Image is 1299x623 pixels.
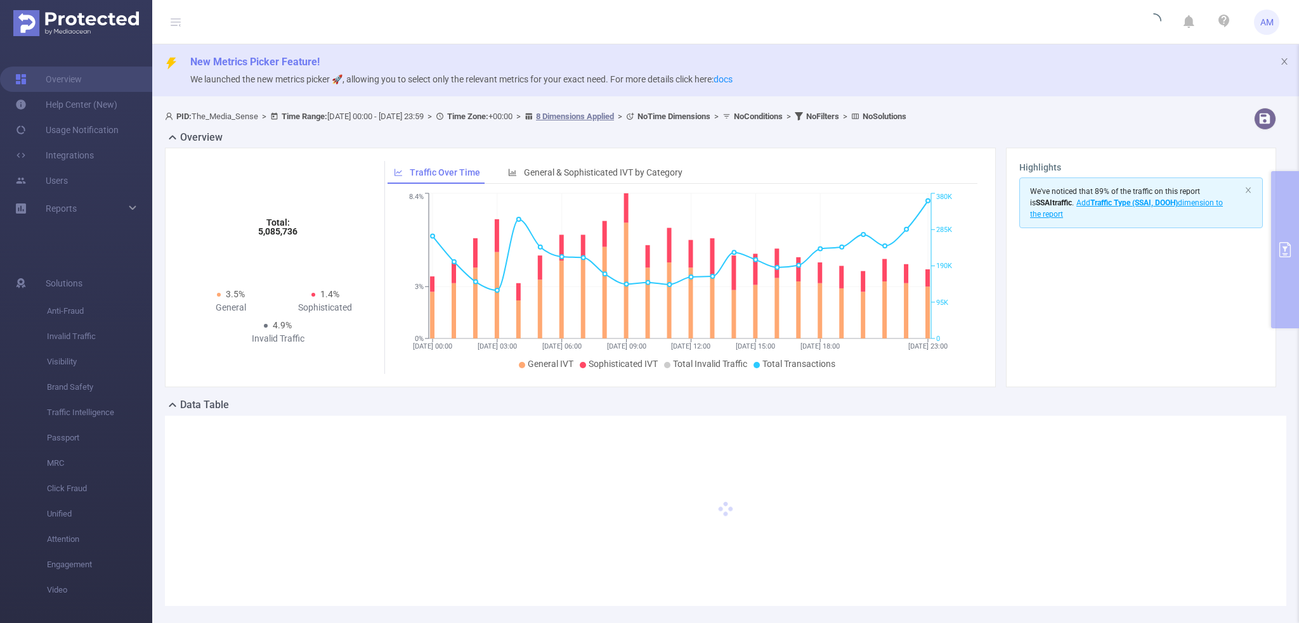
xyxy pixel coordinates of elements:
span: > [614,112,626,121]
tspan: 3% [415,283,424,291]
b: Time Range: [282,112,327,121]
tspan: 95K [936,299,948,307]
i: icon: loading [1146,13,1161,31]
span: AM [1260,10,1274,35]
span: Sophisticated IVT [589,359,658,369]
button: icon: close [1280,55,1289,68]
a: Usage Notification [15,117,119,143]
span: Traffic Over Time [410,167,480,177]
span: Solutions [46,271,82,296]
b: Traffic Type (SSAI, DOOH) [1090,198,1178,207]
b: No Conditions [734,112,783,121]
b: No Filters [806,112,839,121]
span: We launched the new metrics picker 🚀, allowing you to select only the relevant metrics for your e... [190,74,733,84]
b: PID: [176,112,192,121]
tspan: [DATE] 18:00 [800,342,840,350]
span: Invalid Traffic [47,324,152,349]
tspan: [DATE] 00:00 [413,342,452,350]
h3: Highlights [1019,161,1263,174]
u: 8 Dimensions Applied [536,112,614,121]
i: icon: close [1244,186,1252,194]
tspan: 0 [936,335,940,343]
tspan: [DATE] 09:00 [607,342,646,350]
span: Attention [47,527,152,552]
tspan: [DATE] 06:00 [542,342,582,350]
span: > [258,112,270,121]
b: No Solutions [863,112,906,121]
b: SSAI traffic [1036,198,1072,207]
span: Click Fraud [47,476,152,501]
b: No Time Dimensions [637,112,710,121]
span: 4.9% [273,320,292,330]
tspan: [DATE] 12:00 [671,342,710,350]
span: Reports [46,203,77,214]
tspan: [DATE] 23:00 [908,342,948,350]
a: Help Center (New) [15,92,117,117]
span: > [783,112,795,121]
a: Integrations [15,143,94,168]
b: Time Zone: [447,112,488,121]
tspan: [DATE] 03:00 [478,342,517,350]
span: > [710,112,722,121]
div: General [183,301,278,314]
a: docs [714,74,733,84]
tspan: 5,085,736 [258,226,297,236]
span: MRC [47,451,152,476]
span: Unified [47,501,152,527]
tspan: 190K [936,262,952,271]
i: icon: thunderbolt [165,57,178,70]
a: Reports [46,196,77,221]
span: Total Transactions [762,359,835,369]
span: Total Invalid Traffic [673,359,747,369]
span: Anti-Fraud [47,299,152,324]
h2: Overview [180,130,223,145]
tspan: 8.4% [409,193,424,202]
span: Add dimension to the report [1030,198,1223,219]
span: General IVT [528,359,573,369]
i: icon: bar-chart [508,168,517,177]
i: icon: line-chart [394,168,403,177]
span: Engagement [47,552,152,577]
span: 3.5% [226,289,245,299]
tspan: 285K [936,226,952,234]
button: icon: close [1244,183,1252,197]
span: > [839,112,851,121]
tspan: 0% [415,335,424,343]
tspan: Total: [266,217,290,228]
tspan: [DATE] 15:00 [736,342,775,350]
span: Visibility [47,349,152,375]
span: Video [47,577,152,603]
span: Brand Safety [47,375,152,400]
span: > [512,112,525,121]
a: Overview [15,67,82,92]
div: Invalid Traffic [231,332,325,345]
h2: Data Table [180,397,229,413]
span: Passport [47,425,152,451]
div: Sophisticated [278,301,372,314]
span: 1.4% [320,289,339,299]
tspan: 380K [936,193,952,202]
i: icon: close [1280,57,1289,66]
i: icon: user [165,112,176,120]
span: > [424,112,436,121]
span: The_Media_Sense [DATE] 00:00 - [DATE] 23:59 +00:00 [165,112,906,121]
span: Traffic Intelligence [47,400,152,425]
a: Users [15,168,68,193]
span: We've noticed that 89% of the traffic on this report is . [1030,187,1223,219]
span: New Metrics Picker Feature! [190,56,320,68]
img: Protected Media [13,10,139,36]
span: General & Sophisticated IVT by Category [524,167,682,177]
